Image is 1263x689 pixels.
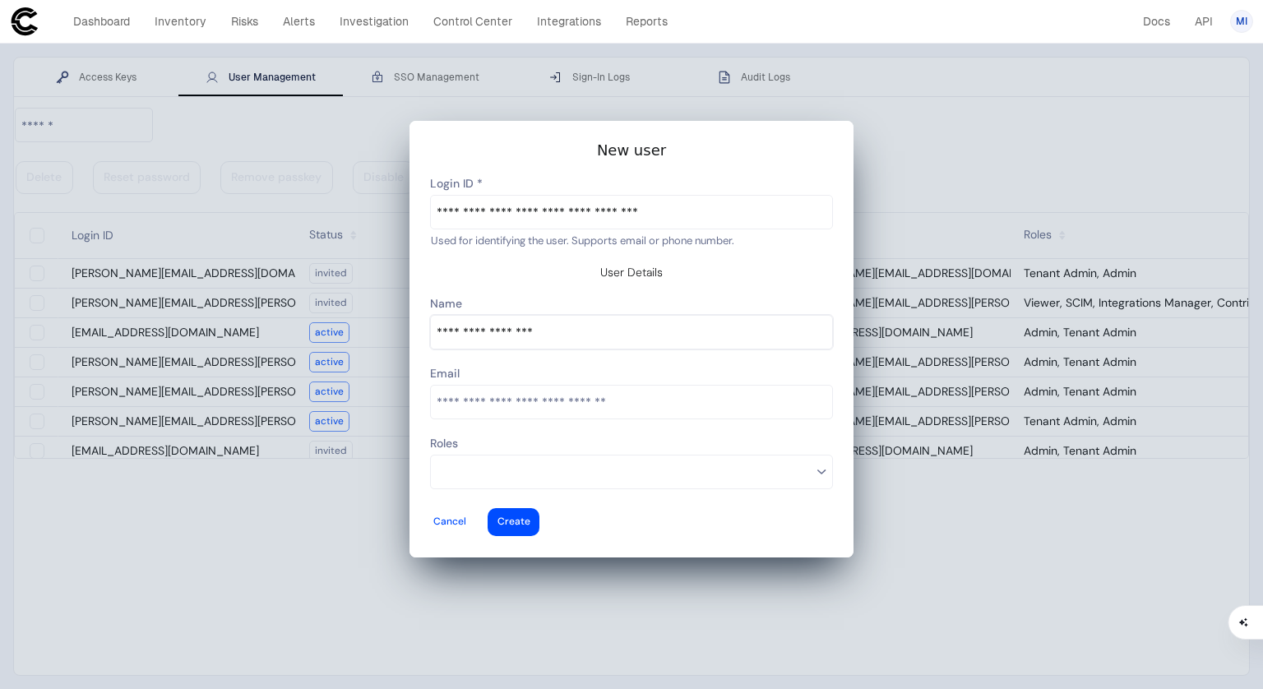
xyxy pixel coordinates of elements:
a: Dashboard [66,10,137,33]
a: Inventory [147,10,214,33]
span: MI [1236,15,1247,28]
a: Alerts [275,10,322,33]
a: Integrations [530,10,608,33]
a: Docs [1136,10,1177,33]
a: Control Center [426,10,520,33]
a: Risks [224,10,266,33]
a: API [1187,10,1220,33]
a: Reports [618,10,675,33]
a: Investigation [332,10,416,33]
